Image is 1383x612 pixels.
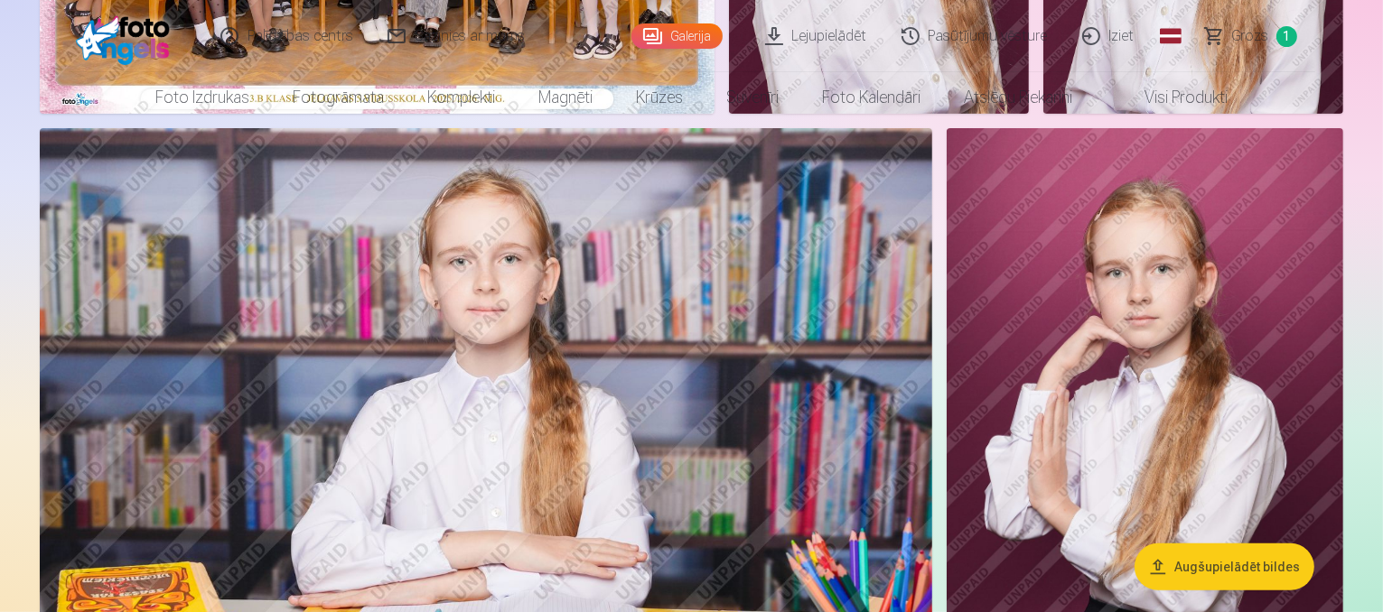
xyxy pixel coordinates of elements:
[517,72,614,123] a: Magnēti
[1232,25,1269,47] span: Grozs
[271,72,406,123] a: Fotogrāmata
[705,72,800,123] a: Suvenīri
[406,72,517,123] a: Komplekti
[134,72,271,123] a: Foto izdrukas
[76,7,180,65] img: /fa1
[1276,26,1297,47] span: 1
[631,23,723,49] a: Galerija
[614,72,705,123] a: Krūzes
[1094,72,1249,123] a: Visi produkti
[942,72,1094,123] a: Atslēgu piekariņi
[800,72,942,123] a: Foto kalendāri
[1135,543,1314,590] button: Augšupielādēt bildes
